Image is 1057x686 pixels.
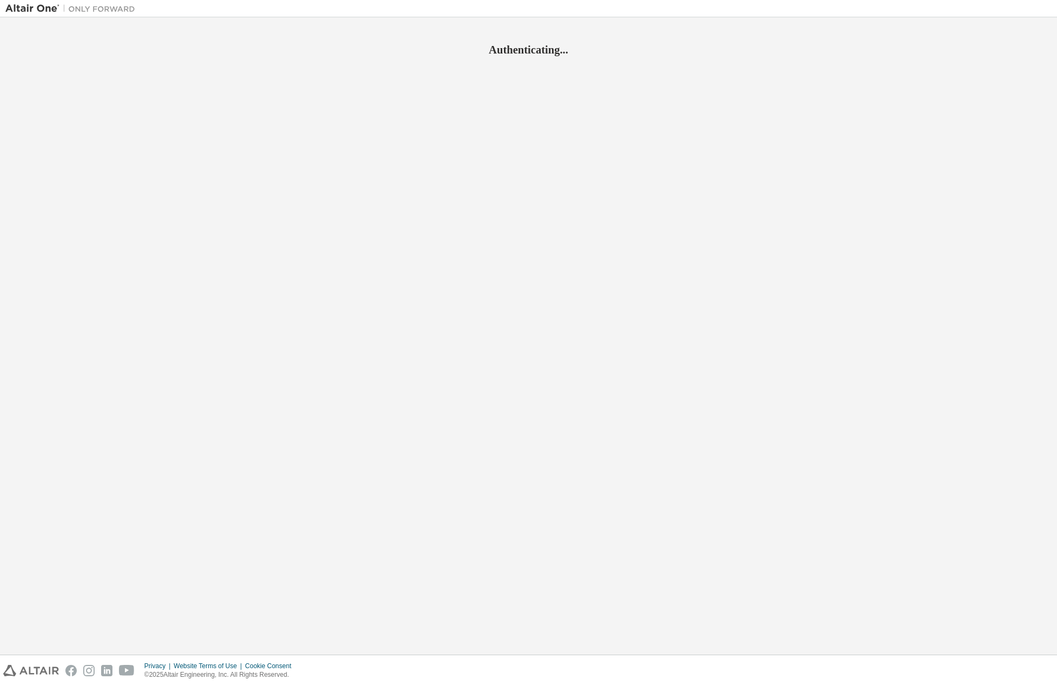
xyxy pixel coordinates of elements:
img: facebook.svg [65,665,77,676]
img: instagram.svg [83,665,95,676]
img: youtube.svg [119,665,135,676]
div: Cookie Consent [245,662,297,670]
p: © 2025 Altair Engineering, Inc. All Rights Reserved. [144,670,298,680]
div: Privacy [144,662,174,670]
img: linkedin.svg [101,665,112,676]
img: Altair One [5,3,141,14]
h2: Authenticating... [5,43,1052,57]
img: altair_logo.svg [3,665,59,676]
div: Website Terms of Use [174,662,245,670]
